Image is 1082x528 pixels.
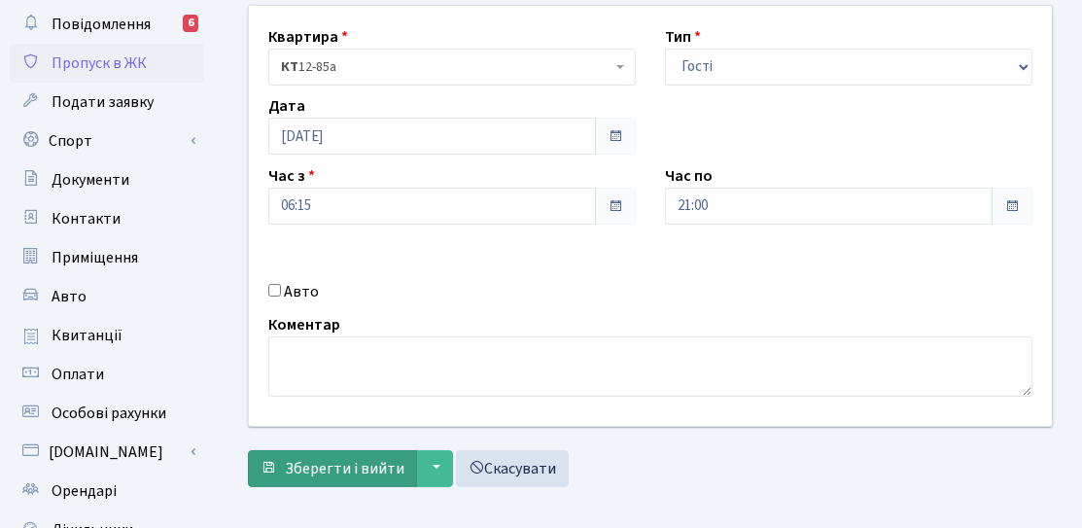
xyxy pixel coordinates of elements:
[52,403,166,424] span: Особові рахунки
[665,164,713,188] label: Час по
[281,57,298,77] b: КТ
[10,277,204,316] a: Авто
[10,5,204,44] a: Повідомлення6
[456,450,569,487] a: Скасувати
[52,208,121,229] span: Контакти
[10,238,204,277] a: Приміщення
[52,14,151,35] span: Повідомлення
[10,316,204,355] a: Квитанції
[52,247,138,268] span: Приміщення
[281,57,611,77] span: <b>КТ</b>&nbsp;&nbsp;&nbsp;&nbsp;12-85а
[10,122,204,160] a: Спорт
[10,394,204,433] a: Особові рахунки
[52,286,87,307] span: Авто
[10,355,204,394] a: Оплати
[10,199,204,238] a: Контакти
[10,472,204,510] a: Орендарі
[248,450,417,487] button: Зберегти і вийти
[665,25,701,49] label: Тип
[10,160,204,199] a: Документи
[10,83,204,122] a: Подати заявку
[52,53,147,74] span: Пропуск в ЖК
[268,49,636,86] span: <b>КТ</b>&nbsp;&nbsp;&nbsp;&nbsp;12-85а
[268,164,315,188] label: Час з
[52,169,129,191] span: Документи
[10,433,204,472] a: [DOMAIN_NAME]
[52,91,154,113] span: Подати заявку
[268,94,305,118] label: Дата
[268,313,340,336] label: Коментар
[285,458,404,479] span: Зберегти і вийти
[183,15,198,32] div: 6
[52,364,104,385] span: Оплати
[284,280,319,303] label: Авто
[52,325,122,346] span: Квитанції
[10,44,204,83] a: Пропуск в ЖК
[268,25,348,49] label: Квартира
[52,480,117,502] span: Орендарі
